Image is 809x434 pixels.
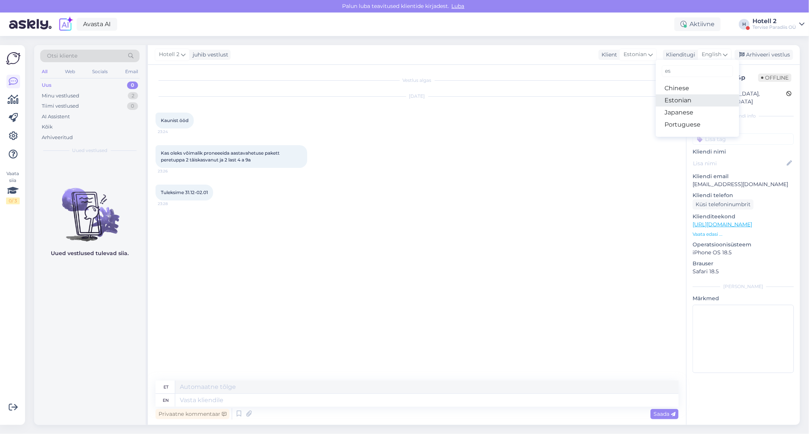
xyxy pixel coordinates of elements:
[128,92,138,100] div: 2
[653,410,675,417] span: Saada
[656,94,739,107] a: Estonian
[156,77,679,84] div: Vestlus algas
[656,119,739,131] a: Portuguese
[752,24,796,30] div: Tervise Paradiis OÜ
[693,148,794,156] p: Kliendi nimi
[161,118,189,123] span: Kaunist ööd
[702,50,721,59] span: English
[693,113,794,119] div: Kliendi info
[161,150,281,163] span: Kas oleks võimalik proneeeida aastavahetuse pakett peretuppa 2 tâiskasvanut ja 2 last 4 a 9a
[124,67,140,77] div: Email
[47,52,77,60] span: Otsi kliente
[449,3,467,9] span: Luba
[693,295,794,302] p: Märkmed
[739,19,749,30] div: H
[58,16,74,32] img: explore-ai
[127,81,138,89] div: 0
[752,18,804,30] a: Hotell 2Tervise Paradiis OÜ
[163,381,168,393] div: et
[42,102,79,110] div: Tiimi vestlused
[161,190,208,195] span: Tuleksime 31.12-02.01
[693,260,794,268] p: Brauser
[6,170,20,204] div: Vaata siia
[156,93,679,100] div: [DATE]
[693,249,794,257] p: iPhone OS 18.5
[693,199,754,210] div: Küsi telefoninumbrit
[693,221,752,228] a: [URL][DOMAIN_NAME]
[693,180,794,188] p: [EMAIL_ADDRESS][DOMAIN_NAME]
[156,409,229,419] div: Privaatne kommentaar
[63,67,77,77] div: Web
[693,268,794,276] p: Safari 18.5
[695,90,786,106] div: [GEOGRAPHIC_DATA], [GEOGRAPHIC_DATA]
[42,113,70,121] div: AI Assistent
[158,168,186,174] span: 23:26
[693,133,794,145] input: Lisa tag
[693,283,794,290] div: [PERSON_NAME]
[599,51,617,59] div: Klient
[77,18,117,31] a: Avasta AI
[6,51,20,66] img: Askly Logo
[190,51,228,59] div: juhib vestlust
[158,129,186,135] span: 23:24
[752,18,796,24] div: Hotell 2
[662,65,733,77] input: Kirjuta, millist tag'i otsid
[693,159,785,168] input: Lisa nimi
[758,74,792,82] span: Offline
[693,231,794,238] p: Vaata edasi ...
[735,50,793,60] div: Arhiveeri vestlus
[656,82,739,94] a: Chinese
[72,147,108,154] span: Uued vestlused
[674,17,721,31] div: Aktiivne
[693,213,794,221] p: Klienditeekond
[127,102,138,110] div: 0
[663,51,695,59] div: Klienditugi
[693,172,794,180] p: Kliendi email
[6,197,20,204] div: 0 / 3
[42,123,53,131] div: Kõik
[34,174,146,243] img: No chats
[693,241,794,249] p: Operatsioonisüsteem
[624,50,647,59] span: Estonian
[158,201,186,207] span: 23:28
[42,81,52,89] div: Uus
[163,394,169,407] div: en
[159,50,179,59] span: Hotell 2
[51,249,129,257] p: Uued vestlused tulevad siia.
[91,67,109,77] div: Socials
[693,124,794,132] p: Kliendi tag'id
[40,67,49,77] div: All
[693,191,794,199] p: Kliendi telefon
[42,134,73,141] div: Arhiveeritud
[656,107,739,119] a: Japanese
[42,92,79,100] div: Minu vestlused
